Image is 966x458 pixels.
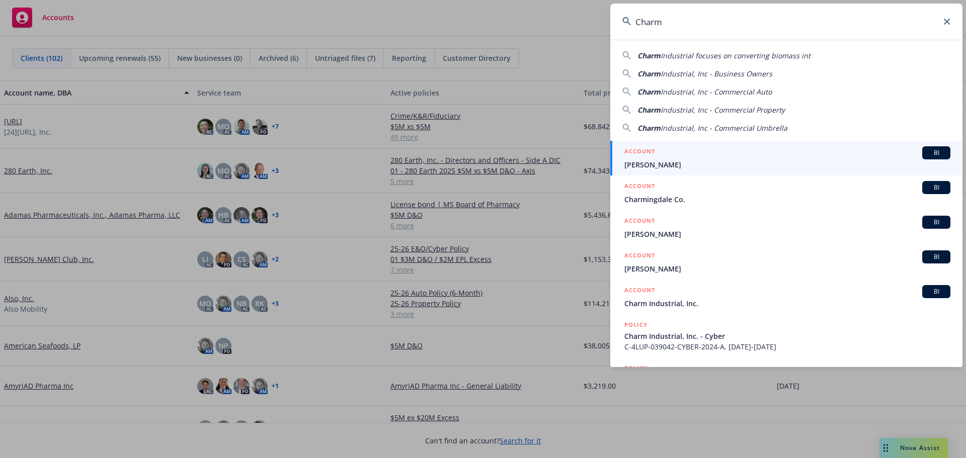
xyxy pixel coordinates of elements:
h5: POLICY [624,320,648,330]
span: C-4LUP-039042-CYBER-2024-A, [DATE]-[DATE] [624,341,950,352]
span: BI [926,287,946,296]
span: Charm [637,87,661,97]
h5: ACCOUNT [624,250,655,262]
span: Industrial, Inc - Business Owners [661,69,772,78]
span: Industrial focuses on converting biomass int [661,51,811,60]
span: BI [926,252,946,261]
h5: ACCOUNT [624,181,655,193]
h5: POLICY [624,363,648,373]
span: Charm Industrial, Inc. - Cyber [624,331,950,341]
h5: ACCOUNT [624,285,655,297]
span: Charmingdale Co. [624,194,950,205]
a: ACCOUNTBI[PERSON_NAME] [610,141,962,175]
h5: ACCOUNT [624,146,655,158]
a: ACCOUNTBICharmingdale Co. [610,175,962,210]
span: Charm [637,105,661,115]
a: ACCOUNTBI[PERSON_NAME] [610,245,962,280]
h5: ACCOUNT [624,216,655,228]
span: [PERSON_NAME] [624,229,950,239]
span: [PERSON_NAME] [624,159,950,170]
span: BI [926,148,946,157]
span: Industrial, Inc - Commercial Umbrella [661,123,787,133]
span: [PERSON_NAME] [624,263,950,274]
a: POLICY [610,357,962,401]
input: Search... [610,4,962,40]
span: BI [926,218,946,227]
span: Charm [637,123,661,133]
span: Industrial, Inc - Commercial Auto [661,87,772,97]
a: POLICYCharm Industrial, Inc. - CyberC-4LUP-039042-CYBER-2024-A, [DATE]-[DATE] [610,314,962,357]
span: BI [926,183,946,192]
a: ACCOUNTBI[PERSON_NAME] [610,210,962,245]
a: ACCOUNTBICharm Industrial, Inc. [610,280,962,314]
span: Charm [637,69,661,78]
span: Charm [637,51,661,60]
span: Charm Industrial, Inc. [624,298,950,309]
span: Industrial, Inc - Commercial Property [661,105,785,115]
